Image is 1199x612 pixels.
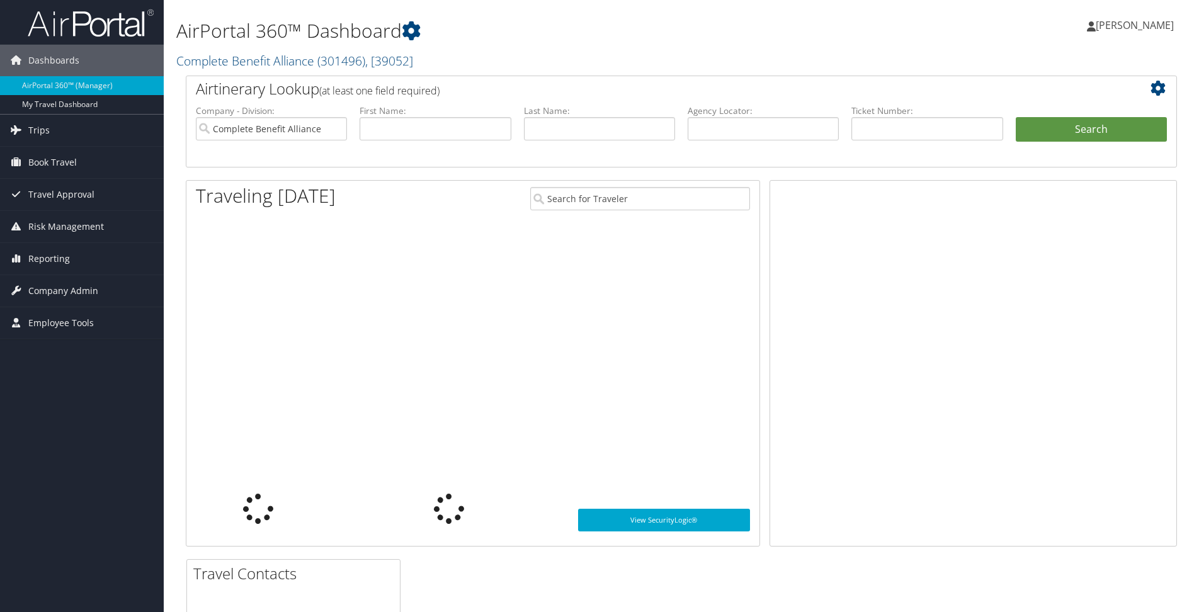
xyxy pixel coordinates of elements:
[1096,18,1174,32] span: [PERSON_NAME]
[28,8,154,38] img: airportal-logo.png
[319,84,440,98] span: (at least one field required)
[196,105,347,117] label: Company - Division:
[28,243,70,275] span: Reporting
[176,18,850,44] h1: AirPortal 360™ Dashboard
[28,307,94,339] span: Employee Tools
[28,179,94,210] span: Travel Approval
[193,563,400,584] h2: Travel Contacts
[28,275,98,307] span: Company Admin
[688,105,839,117] label: Agency Locator:
[28,45,79,76] span: Dashboards
[196,183,336,209] h1: Traveling [DATE]
[578,509,750,531] a: View SecurityLogic®
[851,105,1003,117] label: Ticket Number:
[176,52,413,69] a: Complete Benefit Alliance
[530,187,750,210] input: Search for Traveler
[1016,117,1167,142] button: Search
[365,52,413,69] span: , [ 39052 ]
[28,211,104,242] span: Risk Management
[196,78,1084,99] h2: Airtinerary Lookup
[28,147,77,178] span: Book Travel
[524,105,675,117] label: Last Name:
[28,115,50,146] span: Trips
[360,105,511,117] label: First Name:
[1087,6,1186,44] a: [PERSON_NAME]
[317,52,365,69] span: ( 301496 )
